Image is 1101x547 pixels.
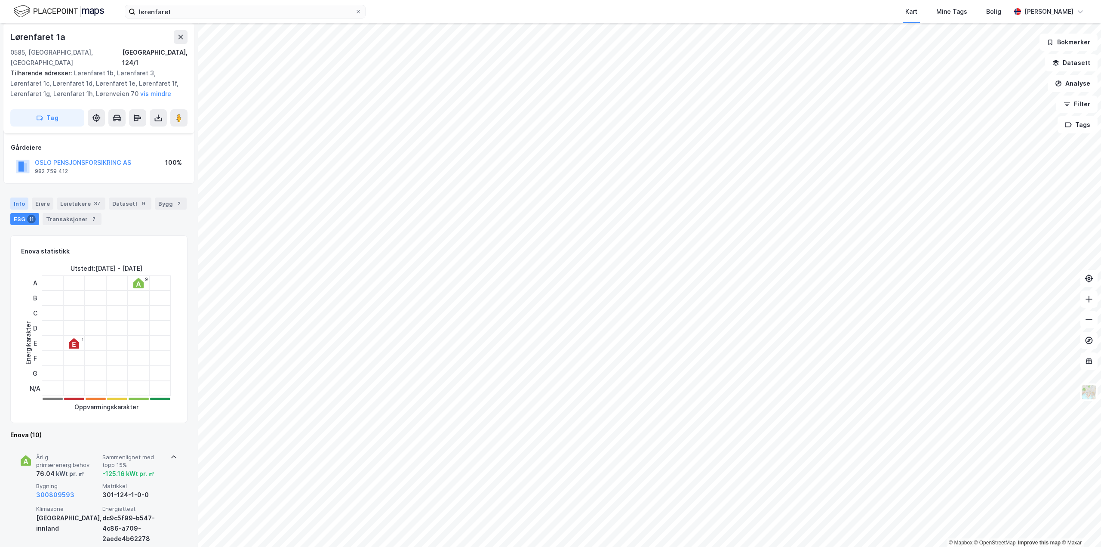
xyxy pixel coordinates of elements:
[30,336,40,351] div: E
[905,6,917,17] div: Kart
[936,6,967,17] div: Mine Tags
[165,158,182,168] div: 100%
[10,68,181,99] div: Lørenfaret 1b, Lørenfaret 3, Lørenfaret 1c, Lørenfaret 1d, Lørenfaret 1e, Lørenfaret 1f, Lørenfar...
[10,69,74,77] span: Tilhørende adresser:
[14,4,104,19] img: logo.f888ab2527a4732fd821a326f86c7f29.svg
[1045,54,1098,71] button: Datasett
[30,366,40,381] div: G
[71,263,142,274] div: Utstedt : [DATE] - [DATE]
[23,321,34,365] div: Energikarakter
[145,277,148,282] div: 9
[36,513,99,534] div: [GEOGRAPHIC_DATA], innland
[30,275,40,290] div: A
[10,213,39,225] div: ESG
[974,540,1016,546] a: OpenStreetMap
[102,513,165,544] div: dc9c5f99-b547-4c86-a709-2aede4b62278
[10,430,188,440] div: Enova (10)
[139,199,148,208] div: 9
[36,454,99,469] span: Årlig primærenergibehov
[30,306,40,321] div: C
[36,482,99,490] span: Bygning
[175,199,183,208] div: 2
[102,454,165,469] span: Sammenlignet med topp 15%
[10,30,67,44] div: Lørenfaret 1a
[109,198,151,210] div: Datasett
[1058,506,1101,547] div: Kontrollprogram for chat
[32,198,53,210] div: Eiere
[949,540,972,546] a: Mapbox
[30,321,40,336] div: D
[10,109,84,127] button: Tag
[155,198,187,210] div: Bygg
[55,469,84,479] div: kWt pr. ㎡
[11,142,187,153] div: Gårdeiere
[36,490,74,500] button: 300809593
[30,381,40,396] div: N/A
[1024,6,1073,17] div: [PERSON_NAME]
[1081,384,1097,400] img: Z
[35,168,68,175] div: 982 759 412
[36,469,84,479] div: 76.04
[10,198,28,210] div: Info
[1058,506,1101,547] iframe: Chat Widget
[1048,75,1098,92] button: Analyse
[89,215,98,223] div: 7
[1039,34,1098,51] button: Bokmerker
[1018,540,1061,546] a: Improve this map
[21,246,70,257] div: Enova statistikk
[27,215,36,223] div: 11
[74,402,138,412] div: Oppvarmingskarakter
[102,490,165,500] div: 301-124-1-0-0
[1056,96,1098,113] button: Filter
[122,47,188,68] div: [GEOGRAPHIC_DATA], 124/1
[102,469,154,479] div: -125.16 kWt pr. ㎡
[43,213,101,225] div: Transaksjoner
[36,505,99,513] span: Klimasone
[10,47,122,68] div: 0585, [GEOGRAPHIC_DATA], [GEOGRAPHIC_DATA]
[81,337,83,342] div: 1
[102,482,165,490] span: Matrikkel
[30,290,40,306] div: B
[92,199,102,208] div: 37
[1058,116,1098,133] button: Tags
[30,351,40,366] div: F
[986,6,1001,17] div: Bolig
[57,198,105,210] div: Leietakere
[135,5,355,18] input: Søk på adresse, matrikkel, gårdeiere, leietakere eller personer
[102,505,165,513] span: Energiattest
